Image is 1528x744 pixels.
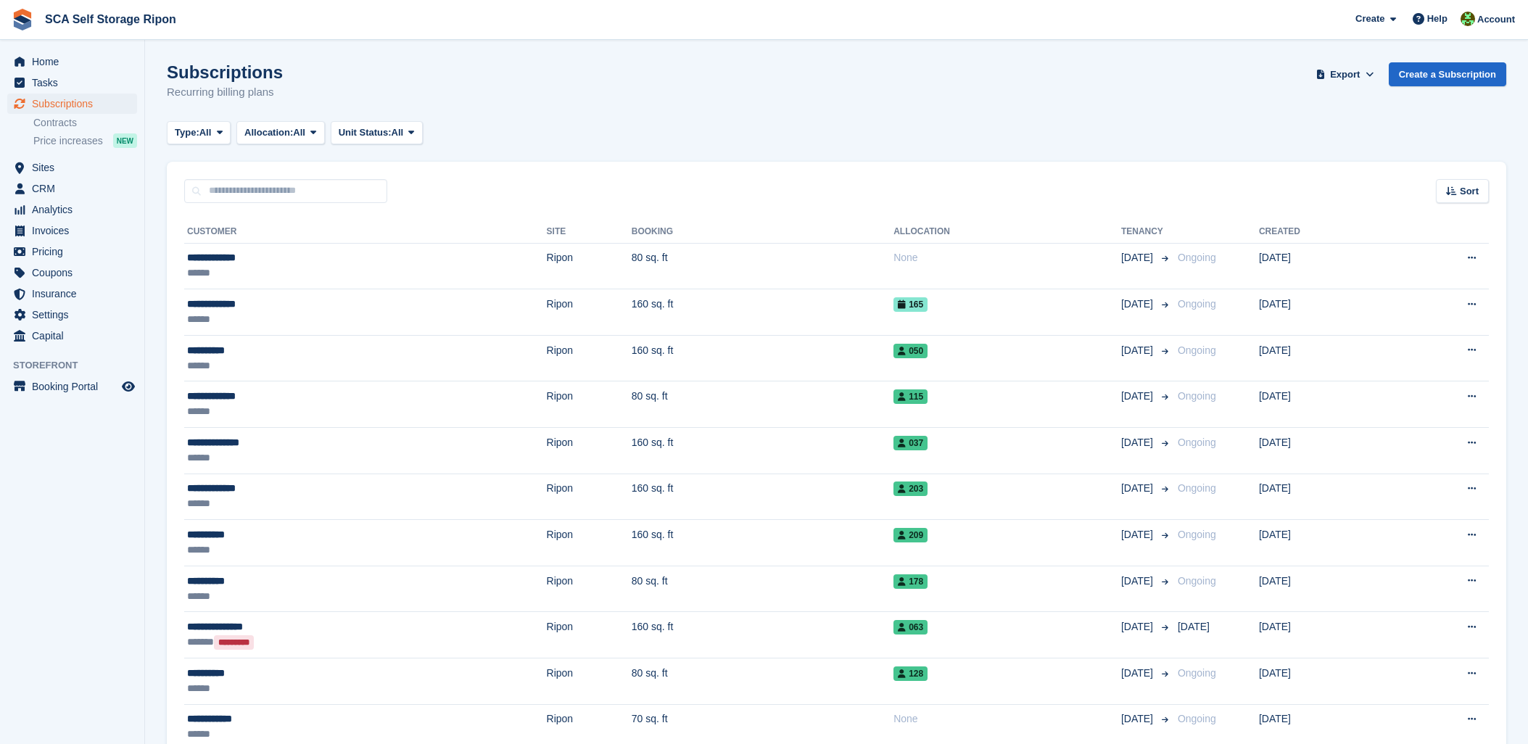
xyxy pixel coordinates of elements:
td: [DATE] [1259,381,1392,428]
button: Type: All [167,121,231,145]
span: CRM [32,178,119,199]
a: menu [7,73,137,93]
span: Booking Portal [32,376,119,397]
button: Allocation: All [236,121,325,145]
td: Ripon [547,335,632,381]
th: Created [1259,220,1392,244]
span: [DATE] [1121,297,1156,312]
td: [DATE] [1259,474,1392,520]
a: menu [7,305,137,325]
span: Ongoing [1178,437,1216,448]
span: Subscriptions [32,94,119,114]
a: menu [7,157,137,178]
span: Insurance [32,284,119,304]
a: SCA Self Storage Ripon [39,7,182,31]
td: Ripon [547,289,632,336]
img: stora-icon-8386f47178a22dfd0bd8f6a31ec36ba5ce8667c1dd55bd0f319d3a0aa187defe.svg [12,9,33,30]
th: Site [547,220,632,244]
img: Kelly Neesham [1461,12,1475,26]
td: 160 sq. ft [632,520,893,566]
span: All [199,125,212,140]
span: Ongoing [1178,713,1216,724]
td: [DATE] [1259,658,1392,705]
a: menu [7,178,137,199]
th: Tenancy [1121,220,1172,244]
span: 128 [893,666,928,681]
div: NEW [113,133,137,148]
a: menu [7,241,137,262]
span: Help [1427,12,1448,26]
span: [DATE] [1121,250,1156,265]
h1: Subscriptions [167,62,283,82]
span: [DATE] [1121,481,1156,496]
td: [DATE] [1259,243,1392,289]
td: [DATE] [1259,289,1392,336]
div: None [893,250,1121,265]
span: 165 [893,297,928,312]
a: menu [7,376,137,397]
span: Coupons [32,263,119,283]
td: [DATE] [1259,520,1392,566]
td: 80 sq. ft [632,243,893,289]
span: Ongoing [1178,667,1216,679]
span: [DATE] [1121,574,1156,589]
span: Allocation: [244,125,293,140]
td: Ripon [547,566,632,612]
span: [DATE] [1121,389,1156,404]
a: Preview store [120,378,137,395]
td: Ripon [547,520,632,566]
td: Ripon [547,612,632,658]
span: [DATE] [1121,666,1156,681]
span: [DATE] [1178,621,1210,632]
td: 160 sq. ft [632,289,893,336]
span: 178 [893,574,928,589]
td: Ripon [547,428,632,474]
td: 160 sq. ft [632,612,893,658]
td: Ripon [547,658,632,705]
a: menu [7,284,137,304]
a: Create a Subscription [1389,62,1506,86]
button: Export [1313,62,1377,86]
span: Account [1477,12,1515,27]
span: Ongoing [1178,298,1216,310]
span: Export [1330,67,1360,82]
span: Ongoing [1178,482,1216,494]
span: [DATE] [1121,527,1156,542]
td: 160 sq. ft [632,335,893,381]
td: Ripon [547,474,632,520]
span: Settings [32,305,119,325]
th: Customer [184,220,547,244]
span: Ongoing [1178,575,1216,587]
span: 063 [893,620,928,635]
span: 209 [893,528,928,542]
span: 037 [893,436,928,450]
span: Tasks [32,73,119,93]
th: Allocation [893,220,1121,244]
span: Storefront [13,358,144,373]
span: [DATE] [1121,711,1156,727]
p: Recurring billing plans [167,84,283,101]
span: Capital [32,326,119,346]
span: Invoices [32,220,119,241]
td: [DATE] [1259,335,1392,381]
span: [DATE] [1121,435,1156,450]
a: menu [7,326,137,346]
a: menu [7,220,137,241]
a: menu [7,199,137,220]
span: Ongoing [1178,344,1216,356]
td: [DATE] [1259,612,1392,658]
th: Booking [632,220,893,244]
span: Create [1355,12,1384,26]
td: [DATE] [1259,566,1392,612]
span: Pricing [32,241,119,262]
a: Contracts [33,116,137,130]
span: 050 [893,344,928,358]
a: menu [7,94,137,114]
span: Sites [32,157,119,178]
span: [DATE] [1121,343,1156,358]
td: 160 sq. ft [632,474,893,520]
span: Ongoing [1178,252,1216,263]
span: [DATE] [1121,619,1156,635]
td: Ripon [547,381,632,428]
span: Analytics [32,199,119,220]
